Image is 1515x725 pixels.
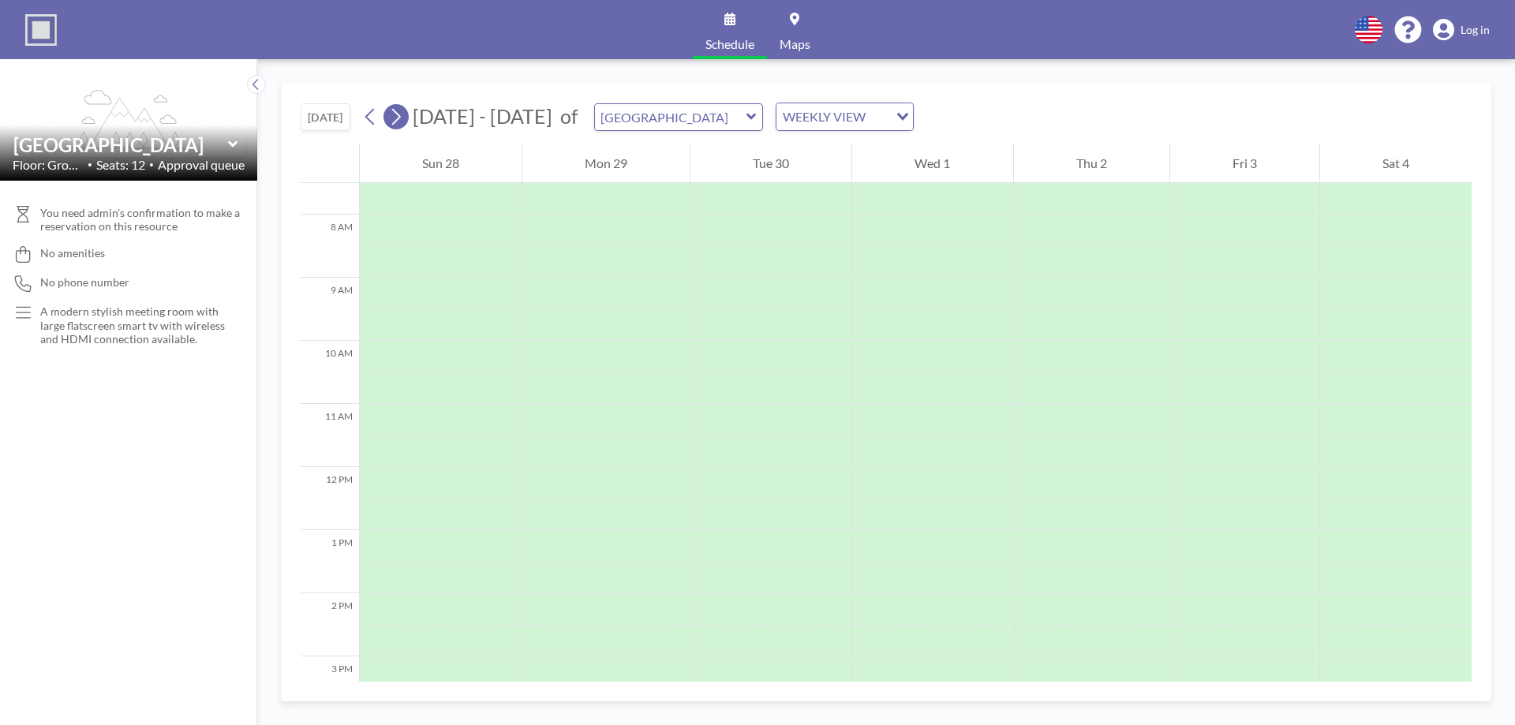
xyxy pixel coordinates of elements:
[776,103,913,130] div: Search for option
[96,157,145,173] span: Seats: 12
[1014,144,1169,183] div: Thu 2
[560,104,578,129] span: of
[705,38,754,50] span: Schedule
[852,144,1012,183] div: Wed 1
[1433,19,1490,41] a: Log in
[301,593,359,656] div: 2 PM
[301,278,359,341] div: 9 AM
[690,144,851,183] div: Tue 30
[301,341,359,404] div: 10 AM
[522,144,690,183] div: Mon 29
[1461,23,1490,37] span: Log in
[301,404,359,467] div: 11 AM
[40,275,129,290] span: No phone number
[360,144,522,183] div: Sun 28
[301,656,359,719] div: 3 PM
[40,246,105,260] span: No amenities
[301,151,359,215] div: 7 AM
[88,159,92,170] span: •
[595,104,746,130] input: Vista Meeting Room
[25,14,57,46] img: organization-logo
[1170,144,1319,183] div: Fri 3
[780,107,869,127] span: WEEKLY VIEW
[158,157,245,173] span: Approval queue
[301,467,359,530] div: 12 PM
[870,107,887,127] input: Search for option
[301,103,350,131] button: [DATE]
[149,159,154,170] span: •
[40,206,245,234] span: You need admin's confirmation to make a reservation on this resource
[413,104,552,128] span: [DATE] - [DATE]
[1320,144,1472,183] div: Sat 4
[40,305,226,346] p: A modern stylish meeting room with large flatscreen smart tv with wireless and HDMI connection av...
[13,157,84,173] span: Floor: Ground Fl...
[301,215,359,278] div: 8 AM
[780,38,810,50] span: Maps
[13,133,228,156] input: Vista Meeting Room
[301,530,359,593] div: 1 PM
